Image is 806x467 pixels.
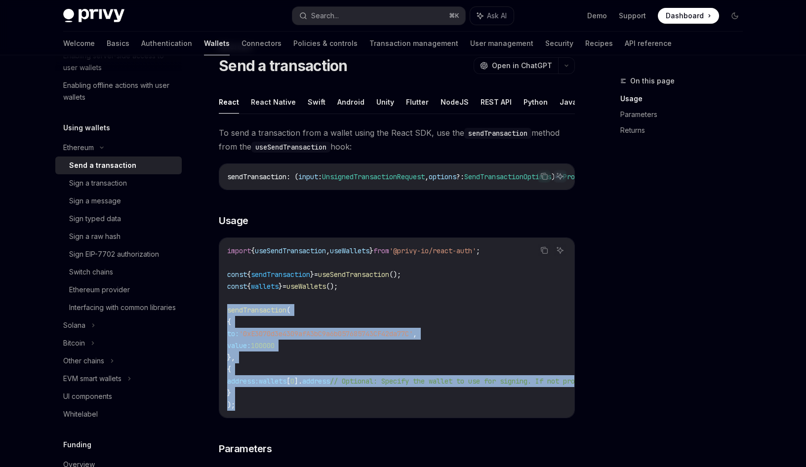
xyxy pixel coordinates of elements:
span: from [373,246,389,255]
span: [ [286,377,290,386]
span: (); [326,282,338,291]
span: // Optional: Specify the wallet to use for signing. If not provided, the first wallet will be used. [330,377,721,386]
span: const [227,270,247,279]
span: sendTransaction [251,270,310,279]
div: Search... [311,10,339,22]
a: Policies & controls [293,32,358,55]
button: React [219,90,239,114]
button: REST API [481,90,512,114]
a: Recipes [585,32,613,55]
a: Parameters [620,107,751,122]
button: Swift [308,90,325,114]
a: Basics [107,32,129,55]
span: Open in ChatGPT [492,61,552,71]
a: Send a transaction [55,156,182,174]
span: input [298,172,318,181]
div: Enabling offline actions with user wallets [63,79,176,103]
a: Usage [620,91,751,107]
a: Demo [587,11,607,21]
a: User management [470,32,533,55]
span: useSendTransaction [318,270,389,279]
span: = [282,282,286,291]
a: Transaction management [369,32,458,55]
span: To send a transaction from a wallet using the React SDK, use the method from the hook: [219,126,575,154]
button: Copy the contents from the code block [538,244,551,257]
div: Ethereum provider [69,284,130,296]
button: Java [560,90,577,114]
h1: Send a transaction [219,57,348,75]
div: Solana [63,319,85,331]
button: Toggle dark mode [727,8,743,24]
div: Whitelabel [63,408,98,420]
span: to: [227,329,239,338]
div: UI components [63,390,112,402]
span: 0 [290,377,294,386]
span: sendTransaction [227,172,286,181]
img: dark logo [63,9,124,23]
span: = [314,270,318,279]
a: Sign EIP-7702 authorization [55,245,182,263]
span: On this page [630,75,675,87]
a: Returns [620,122,751,138]
button: Python [524,90,548,114]
span: } [279,282,282,291]
span: } [310,270,314,279]
a: Sign a raw hash [55,228,182,245]
h5: Funding [63,439,91,451]
span: ?: [456,172,464,181]
span: ( [286,306,290,314]
span: , [413,329,417,338]
a: Sign a transaction [55,174,182,192]
span: useWallets [330,246,369,255]
a: Whitelabel [55,405,182,423]
span: Dashboard [666,11,704,21]
a: Dashboard [658,8,719,24]
span: useSendTransaction [255,246,326,255]
h5: Using wallets [63,122,110,134]
span: }, [227,353,235,362]
button: Copy the contents from the code block [538,170,551,183]
a: Sign typed data [55,210,182,228]
span: wallets [251,282,279,291]
button: Unity [376,90,394,114]
span: sendTransaction [227,306,286,314]
div: Sign typed data [69,213,121,225]
div: Bitcoin [63,337,85,349]
span: } [369,246,373,255]
button: Ask AI [554,170,566,183]
span: } [227,389,231,397]
a: Switch chains [55,263,182,281]
div: Sign EIP-7702 authorization [69,248,159,260]
div: Sign a transaction [69,177,127,189]
a: Interfacing with common libraries [55,299,182,316]
button: NodeJS [441,90,469,114]
span: { [247,282,251,291]
span: SendTransactionOptions [464,172,551,181]
span: ⌘ K [449,12,459,20]
span: { [247,270,251,279]
code: sendTransaction [464,128,531,139]
span: : [318,172,322,181]
span: { [227,317,231,326]
div: Other chains [63,355,104,367]
button: Android [337,90,364,114]
a: Authentication [141,32,192,55]
div: Interfacing with common libraries [69,302,176,313]
button: Search...⌘K [292,7,465,25]
span: address [302,377,330,386]
a: UI components [55,388,182,405]
span: ]. [294,377,302,386]
span: ) [551,172,555,181]
span: Parameters [219,442,272,456]
button: Open in ChatGPT [474,57,558,74]
button: Flutter [406,90,429,114]
span: { [251,246,255,255]
div: Switch chains [69,266,113,278]
span: UnsignedTransactionRequest [322,172,425,181]
button: Ask AI [470,7,514,25]
span: '0xE3070d3e4309afA3bC9a6b057685743CF42da77C' [239,329,413,338]
span: '@privy-io/react-auth' [389,246,476,255]
div: EVM smart wallets [63,373,121,385]
div: Sign a raw hash [69,231,121,242]
span: Ask AI [487,11,507,21]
